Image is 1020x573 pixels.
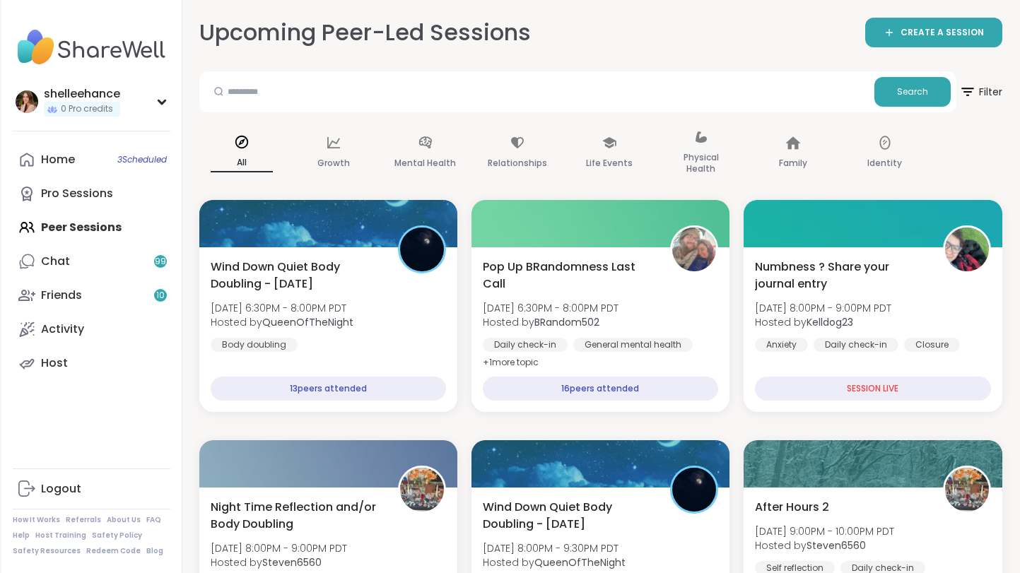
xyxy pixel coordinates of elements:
[317,155,350,172] p: Growth
[211,259,382,293] span: Wind Down Quiet Body Doubling - [DATE]
[483,315,619,329] span: Hosted by
[35,531,86,540] a: Host Training
[211,555,347,569] span: Hosted by
[755,315,891,329] span: Hosted by
[16,90,38,113] img: shelleehance
[211,377,446,401] div: 13 peers attended
[959,71,1002,112] button: Filter
[41,186,113,201] div: Pro Sessions
[146,515,161,525] a: FAQ
[901,27,984,39] span: CREATE A SESSION
[146,546,163,556] a: Blog
[959,75,1002,109] span: Filter
[394,155,456,172] p: Mental Health
[211,499,382,533] span: Night Time Reflection and/or Body Doubling
[211,338,298,352] div: Body doubling
[865,18,1002,47] a: CREATE A SESSION
[41,321,84,337] div: Activity
[814,338,898,352] div: Daily check-in
[573,338,693,352] div: General mental health
[262,315,353,329] b: QueenOfTheNight
[755,377,990,401] div: SESSION LIVE
[488,155,547,172] p: Relationships
[483,301,619,315] span: [DATE] 6:30PM - 8:00PM PDT
[483,338,568,352] div: Daily check-in
[672,468,716,512] img: QueenOfTheNight
[400,228,444,271] img: QueenOfTheNight
[211,154,273,172] p: All
[41,355,68,371] div: Host
[534,315,599,329] b: BRandom502
[211,541,347,555] span: [DATE] 8:00PM - 9:00PM PDT
[13,515,60,525] a: How It Works
[534,555,626,569] b: QueenOfTheNight
[945,468,989,512] img: Steven6560
[199,17,531,49] h2: Upcoming Peer-Led Sessions
[13,472,170,506] a: Logout
[155,256,166,268] span: 99
[13,312,170,346] a: Activity
[755,524,894,538] span: [DATE] 9:00PM - 10:00PM PDT
[156,290,165,302] span: 10
[61,103,113,115] span: 0 Pro credits
[41,481,81,497] div: Logout
[483,499,655,533] span: Wind Down Quiet Body Doubling - [DATE]
[755,301,891,315] span: [DATE] 8:00PM - 9:00PM PDT
[13,244,170,278] a: Chat99
[483,555,626,569] span: Hosted by
[400,468,444,512] img: Steven6560
[779,155,807,172] p: Family
[897,85,928,98] span: Search
[874,77,951,107] button: Search
[13,278,170,312] a: Friends10
[13,531,30,540] a: Help
[807,315,853,329] b: Kelldog23
[13,177,170,211] a: Pro Sessions
[41,254,70,269] div: Chat
[66,515,101,525] a: Referrals
[44,86,120,102] div: shelleehance
[586,155,633,172] p: Life Events
[92,531,142,540] a: Safety Policy
[13,23,170,72] img: ShareWell Nav Logo
[483,377,718,401] div: 16 peers attended
[672,228,716,271] img: BRandom502
[755,499,829,516] span: After Hours 2
[41,152,75,167] div: Home
[41,288,82,303] div: Friends
[670,149,732,177] p: Physical Health
[904,338,960,352] div: Closure
[867,155,902,172] p: Identity
[117,154,167,165] span: 3 Scheduled
[86,546,141,556] a: Redeem Code
[755,259,927,293] span: Numbness ? Share your journal entry
[483,259,655,293] span: Pop Up BRandomness Last Call
[755,338,808,352] div: Anxiety
[211,315,353,329] span: Hosted by
[483,541,626,555] span: [DATE] 8:00PM - 9:30PM PDT
[13,346,170,380] a: Host
[945,228,989,271] img: Kelldog23
[211,301,353,315] span: [DATE] 6:30PM - 8:00PM PDT
[807,538,866,553] b: Steven6560
[107,515,141,525] a: About Us
[262,555,322,569] b: Steven6560
[755,538,894,553] span: Hosted by
[13,546,81,556] a: Safety Resources
[13,143,170,177] a: Home3Scheduled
